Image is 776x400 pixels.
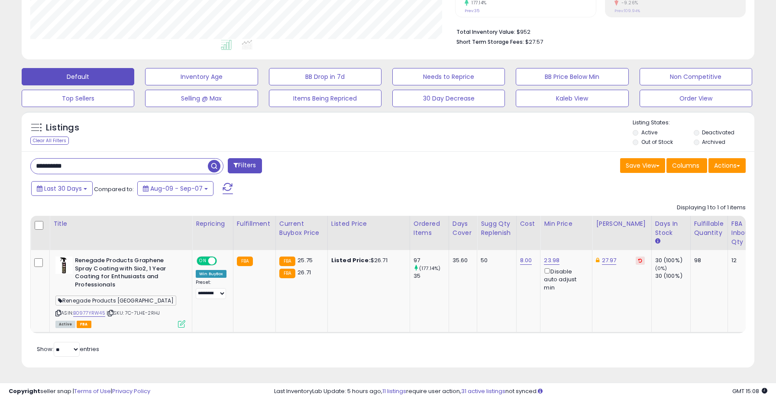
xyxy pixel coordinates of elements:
[74,387,111,395] a: Terms of Use
[145,90,258,107] button: Selling @ Max
[655,272,690,280] div: 30 (100%)
[641,138,673,146] label: Out of Stock
[641,129,657,136] label: Active
[731,219,757,247] div: FBA inbound Qty
[37,345,99,353] span: Show: entries
[216,257,230,265] span: OFF
[414,272,449,280] div: 35
[297,268,311,276] span: 26.71
[44,184,82,193] span: Last 30 Days
[520,219,537,228] div: Cost
[461,387,505,395] a: 31 active listings
[237,257,253,266] small: FBA
[544,219,588,228] div: Min Price
[30,137,69,145] div: Clear All Filters
[655,257,690,264] div: 30 (100%)
[94,185,134,193] span: Compared to:
[297,256,313,264] span: 25.75
[453,257,470,264] div: 35.60
[22,68,134,85] button: Default
[633,119,754,127] p: Listing States:
[520,256,532,265] a: 8.00
[55,321,75,328] span: All listings currently available for purchase on Amazon
[55,257,185,327] div: ASIN:
[196,219,230,228] div: Repricing
[677,204,746,212] div: Displaying 1 to 1 of 1 items
[694,257,721,264] div: 98
[544,267,585,292] div: Disable auto adjust min
[9,387,150,396] div: seller snap | |
[77,321,91,328] span: FBA
[640,90,752,107] button: Order View
[75,257,180,291] b: Renegade Products Graphene Spray Coating with Sio2, 1 Year Coating for Enthusiasts and Professionals
[279,257,295,266] small: FBA
[53,219,188,228] div: Title
[331,257,403,264] div: $26.71
[516,68,628,85] button: BB Price Below Min
[269,68,382,85] button: BB Drop in 7d
[602,256,617,265] a: 27.97
[465,8,479,13] small: Prev: 35
[419,265,440,272] small: (177.14%)
[414,257,449,264] div: 97
[655,237,660,245] small: Days In Stock.
[392,90,505,107] button: 30 Day Decrease
[22,90,134,107] button: Top Sellers
[655,219,687,237] div: Days In Stock
[107,309,160,316] span: | SKU: 7C-7LHE-2RHJ
[112,387,150,395] a: Privacy Policy
[708,158,746,173] button: Actions
[237,219,272,228] div: Fulfillment
[614,8,640,13] small: Prev: 109.94%
[544,256,559,265] a: 23.98
[456,38,524,46] b: Short Term Storage Fees:
[197,257,208,265] span: ON
[694,219,724,237] div: Fulfillable Quantity
[196,280,226,299] div: Preset:
[150,184,203,193] span: Aug-09 - Sep-07
[477,216,517,250] th: Please note that this number is a calculation based on your required days of coverage and your ve...
[269,90,382,107] button: Items Being Repriced
[73,309,105,317] a: B0977YRW45
[55,296,176,306] span: Renegade Products [GEOGRAPHIC_DATA]
[137,181,213,196] button: Aug-09 - Sep-07
[331,219,406,228] div: Listed Price
[46,122,79,134] h5: Listings
[31,181,93,196] button: Last 30 Days
[640,68,752,85] button: Non Competitive
[453,219,473,237] div: Days Cover
[596,219,647,228] div: [PERSON_NAME]
[481,257,510,264] div: 50
[731,257,754,264] div: 12
[55,257,73,274] img: 41krIkiIrzS._SL40_.jpg
[145,68,258,85] button: Inventory Age
[666,158,707,173] button: Columns
[655,265,667,272] small: (0%)
[620,158,665,173] button: Save View
[732,387,767,395] span: 2025-10-8 15:08 GMT
[196,270,226,278] div: Win BuyBox
[456,28,515,36] b: Total Inventory Value:
[279,219,324,237] div: Current Buybox Price
[392,68,505,85] button: Needs to Reprice
[525,38,543,46] span: $27.57
[382,387,406,395] a: 11 listings
[274,387,767,396] div: Last InventoryLab Update: 5 hours ago, require user action, not synced.
[331,256,371,264] b: Listed Price:
[414,219,445,237] div: Ordered Items
[702,138,725,146] label: Archived
[279,269,295,278] small: FBA
[9,387,40,395] strong: Copyright
[481,219,513,237] div: Sugg Qty Replenish
[702,129,734,136] label: Deactivated
[516,90,628,107] button: Kaleb View
[672,161,699,170] span: Columns
[456,26,739,36] li: $952
[228,158,262,173] button: Filters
